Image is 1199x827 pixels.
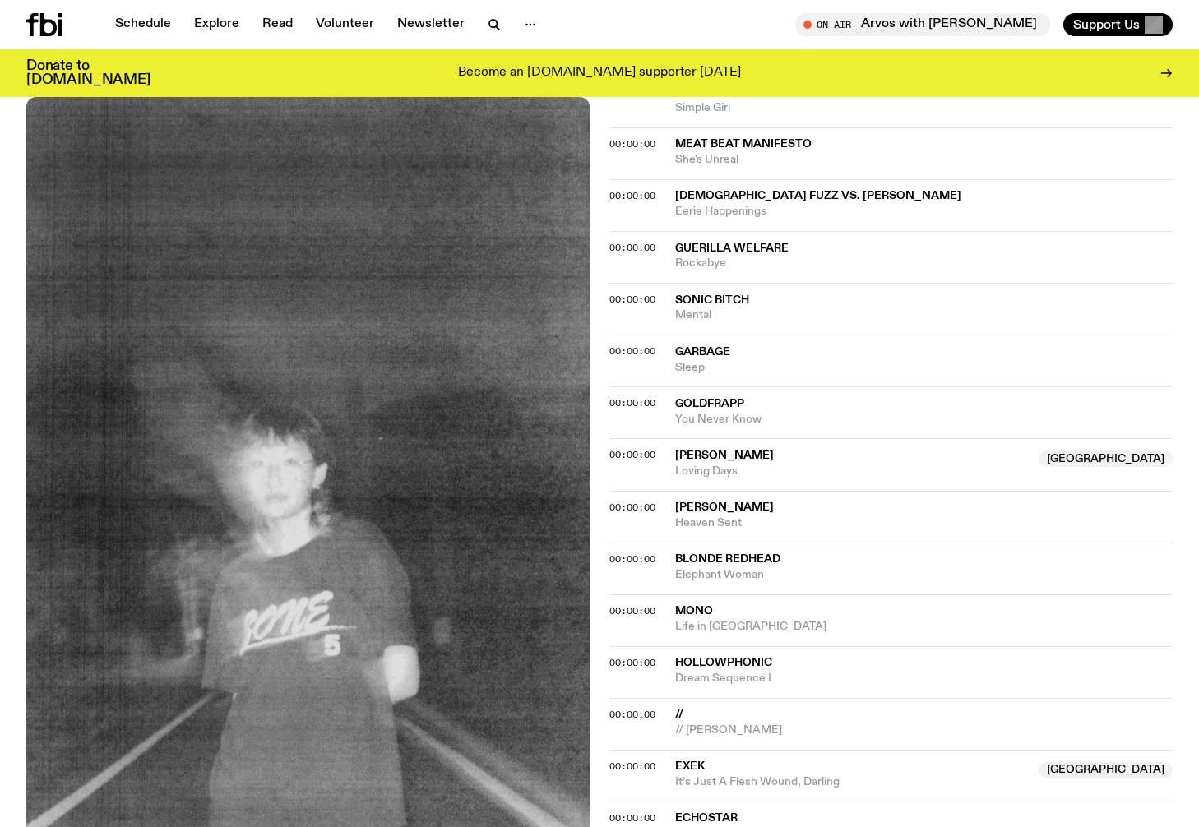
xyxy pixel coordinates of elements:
[1073,17,1140,32] span: Support Us
[184,13,249,36] a: Explore
[675,671,1173,686] span: Dream Sequence I
[252,13,303,36] a: Read
[675,812,738,824] span: Echostar
[609,241,655,254] span: 00:00:00
[1039,450,1173,467] span: [GEOGRAPHIC_DATA]
[609,708,655,721] span: 00:00:00
[458,66,741,81] p: Become an [DOMAIN_NAME] supporter [DATE]
[609,552,655,566] span: 00:00:00
[609,192,655,201] button: 00:00:00
[675,360,1173,376] span: Sleep
[609,448,655,461] span: 00:00:00
[675,619,1173,635] span: Life in [GEOGRAPHIC_DATA]
[609,658,655,668] button: 00:00:00
[675,204,1173,219] span: Eerie Happenings
[609,760,655,773] span: 00:00:00
[609,762,655,771] button: 00:00:00
[609,189,655,202] span: 00:00:00
[609,88,655,97] button: 00:00:00
[675,774,1029,790] span: It’s Just A Flesh Wound, Darling
[1039,762,1173,778] span: [GEOGRAPHIC_DATA]
[609,710,655,719] button: 00:00:00
[609,656,655,669] span: 00:00:00
[675,464,1029,479] span: Loving Days
[675,190,961,201] span: [DEMOGRAPHIC_DATA] Fuzz vs. [PERSON_NAME]
[675,256,1173,271] span: Rockabye
[675,723,1173,738] span: // [PERSON_NAME]
[675,138,812,150] span: Meat Beat Manifesto
[675,709,683,720] span: //
[609,295,655,304] button: 00:00:00
[387,13,475,36] a: Newsletter
[675,100,1173,116] span: Simple Girl
[675,307,1173,323] span: Mental
[675,243,789,254] span: guerilla welfare
[609,137,655,150] span: 00:00:00
[1063,13,1173,36] button: Support Us
[609,604,655,617] span: 00:00:00
[675,760,705,772] span: EXEK
[675,152,1173,168] span: She's Unreal
[675,515,1173,531] span: Heaven Sent
[675,567,1173,583] span: Elephant Woman
[609,344,655,358] span: 00:00:00
[609,501,655,514] span: 00:00:00
[609,140,655,149] button: 00:00:00
[105,13,181,36] a: Schedule
[675,412,1173,427] span: You Never Know
[609,450,655,460] button: 00:00:00
[609,243,655,252] button: 00:00:00
[675,294,749,306] span: Sonic Bitch
[609,555,655,564] button: 00:00:00
[675,346,730,358] span: Garbage
[675,605,713,617] span: Mono
[609,293,655,306] span: 00:00:00
[675,657,772,668] span: Hollowphonic
[609,814,655,823] button: 00:00:00
[609,503,655,512] button: 00:00:00
[795,13,1050,36] button: On AirArvos with [PERSON_NAME]
[609,811,655,825] span: 00:00:00
[675,553,780,565] span: Blonde Redhead
[26,59,150,87] h3: Donate to [DOMAIN_NAME]
[609,347,655,356] button: 00:00:00
[675,398,744,409] span: Goldfrapp
[609,396,655,409] span: 00:00:00
[306,13,384,36] a: Volunteer
[609,607,655,616] button: 00:00:00
[675,501,774,513] span: [PERSON_NAME]
[609,399,655,408] button: 00:00:00
[675,450,774,461] span: [PERSON_NAME]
